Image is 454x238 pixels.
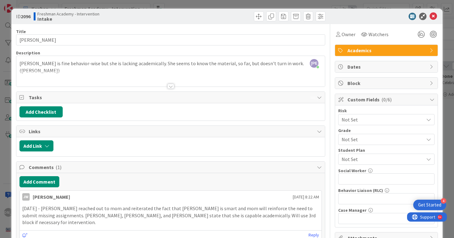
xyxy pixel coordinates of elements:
span: ID [16,13,31,20]
p: [DATE] - [PERSON_NAME] reached out to mom and reiterated the fact that [PERSON_NAME] is smart and... [22,205,319,226]
span: Watchers [368,31,389,38]
span: Not Set [342,115,421,124]
span: Links [29,128,314,135]
span: Not Set [342,155,424,163]
input: type card name here... [16,34,326,45]
div: Risk [338,108,435,113]
p: [PERSON_NAME] is fine behavior-wise but she is lacking academically. She seems to know the materi... [19,60,322,74]
button: Add Checklist [19,106,63,117]
span: Freshman Academy - Intervention [37,11,99,16]
span: Custom Fields [347,96,427,103]
span: [PERSON_NAME] [310,59,318,68]
div: Grade [338,128,435,133]
b: Intake [37,16,99,21]
div: Open Get Started checklist, remaining modules: 4 [413,200,446,210]
label: Behavior Liaison (RLC) [338,188,383,193]
span: Tasks [29,94,314,101]
span: Dates [347,63,427,70]
span: Comments [29,164,314,171]
span: Description [16,50,40,56]
button: Add Link [19,140,53,151]
span: Support [13,1,28,8]
div: Get Started [418,202,441,208]
span: ( 0/6 ) [381,96,392,103]
b: 2096 [21,13,31,19]
span: Not Set [342,135,421,144]
div: JW [22,193,30,201]
div: 4 [441,198,446,204]
button: Add Comment [19,176,59,187]
div: [PERSON_NAME] [33,193,70,201]
span: ( 1 ) [56,164,61,170]
label: Case Manager [338,207,367,213]
span: [DATE] 8:22 AM [293,194,319,200]
span: Academics [347,47,427,54]
span: Owner [342,31,355,38]
label: Title [16,29,26,34]
div: 9+ [31,2,34,7]
span: Block [347,79,427,87]
label: Social Worker [338,168,366,173]
div: Student Plan [338,148,435,152]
